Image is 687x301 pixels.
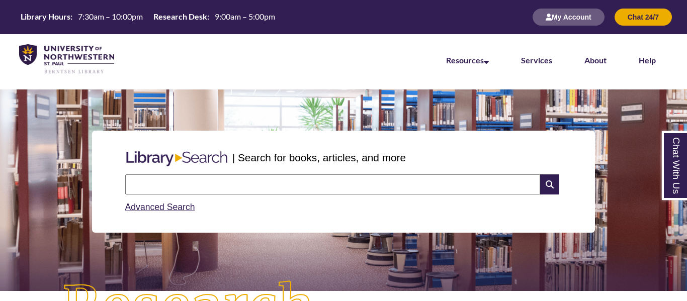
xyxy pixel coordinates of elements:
button: Chat 24/7 [615,9,672,26]
img: Libary Search [121,147,232,170]
img: UNWSP Library Logo [19,44,114,74]
a: Hours Today [17,11,279,23]
span: 9:00am – 5:00pm [215,12,275,21]
a: Help [639,55,656,65]
p: | Search for books, articles, and more [232,150,406,165]
a: Chat 24/7 [615,13,672,21]
i: Search [540,174,559,194]
a: About [584,55,607,65]
button: My Account [533,9,605,26]
th: Library Hours: [17,11,74,22]
a: Advanced Search [125,202,195,212]
a: Services [521,55,552,65]
a: Resources [446,55,489,65]
a: My Account [533,13,605,21]
th: Research Desk: [149,11,211,22]
table: Hours Today [17,11,279,22]
span: 7:30am – 10:00pm [78,12,143,21]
